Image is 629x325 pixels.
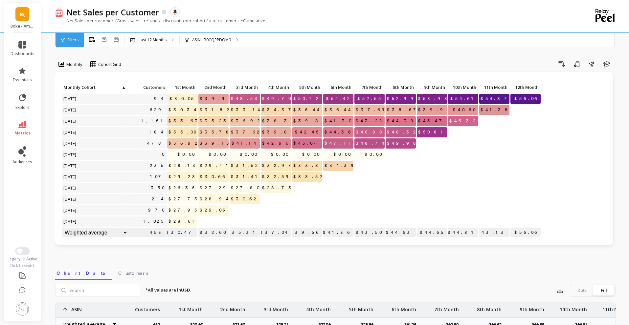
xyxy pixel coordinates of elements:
[67,37,79,43] span: Filters
[167,83,198,93] div: Toggle SortBy
[479,83,509,92] p: 11th Month
[179,302,203,313] p: 1st Month
[15,247,30,255] button: Switch to New UI
[62,172,78,182] span: [DATE]
[261,183,297,193] span: $28.73
[306,302,331,313] p: 4th Month
[167,127,203,137] span: $33.09
[198,105,233,115] span: $31.82
[230,138,260,148] span: $41.14
[292,94,322,104] span: $50.72
[479,228,509,237] p: $43.13
[55,7,63,17] img: header icon
[13,77,32,83] span: essentials
[417,127,448,137] span: $50.81
[62,83,93,93] div: Toggle SortBy
[167,194,203,204] span: $27.73
[262,85,289,90] span: 4th Month
[323,228,353,237] p: $41.36
[386,127,419,137] span: $48.32
[198,183,232,193] span: $27.29
[168,85,195,90] span: 1st Month
[167,172,201,182] span: $29.23
[148,127,167,137] a: 184
[560,302,587,313] p: 10th Month
[386,105,422,115] span: $38.67
[325,85,351,90] span: 6th Month
[149,172,167,182] a: 107
[181,287,191,293] strong: USD.
[292,228,322,237] p: $39.56
[323,83,354,93] div: Toggle SortBy
[363,150,385,159] span: $0.00
[121,85,126,90] span: ▲
[167,161,201,171] span: $28.13
[66,7,159,18] p: Net Sales per Customer
[386,138,422,148] span: $49.98
[481,85,507,90] span: 11th Month
[135,302,160,313] p: Customers
[354,116,386,126] span: $43.22
[192,37,231,43] p: ASIN : B0CQPPDQM9
[167,216,199,226] span: $28.61
[325,94,353,104] span: $52.42
[146,287,191,294] p: *All values are in
[452,105,478,115] span: $40.60
[332,150,353,159] span: $0.00
[66,61,82,68] span: Monthly
[4,256,41,262] div: Legacy UI Active
[292,172,326,182] span: $33.52
[230,105,264,115] span: $33.14
[11,51,34,56] span: dashboards
[12,159,32,165] span: audiences
[150,194,167,204] a: 214
[62,216,78,226] span: [DATE]
[386,228,416,237] p: $44.63
[20,10,25,18] span: B(
[520,302,544,313] p: 9th Month
[15,105,30,110] span: explore
[354,138,388,148] span: $48.74
[62,150,78,159] span: [DATE]
[98,61,121,68] span: Cohort Grid
[167,183,198,193] span: $26.35
[198,138,233,148] span: $39.15
[16,302,29,315] img: profile picture
[63,85,121,90] span: Monthly Cohort
[354,228,385,237] p: $43.50
[294,127,322,137] span: $42.45
[229,83,260,93] div: Toggle SortBy
[512,85,539,90] span: 12th Month
[448,83,478,92] p: 10th Month
[167,138,201,148] span: $36.92
[354,83,385,92] p: 7th Month
[434,302,459,313] p: 7th Month
[230,183,262,193] span: $27.80
[230,127,263,137] span: $37.62
[146,138,167,148] a: 478
[417,228,447,237] p: $44.65
[167,228,197,237] p: $30.47
[417,116,448,126] span: $45.47
[448,83,479,93] div: Toggle SortBy
[386,94,419,104] span: $52.99
[292,105,323,115] span: $35.44
[55,265,616,280] nav: Tabs
[198,228,229,237] p: $32.60
[118,270,148,276] span: Customers
[270,150,291,159] span: $0.00
[198,94,235,104] span: $39.96
[142,216,167,226] a: 1,025
[261,105,297,115] span: $34.37
[139,37,167,43] p: Last 12 Months
[62,194,78,204] span: [DATE]
[71,302,82,313] p: ASIN
[356,85,383,90] span: 7th Month
[198,205,229,215] span: $29.06
[510,228,541,237] p: $56.06
[230,172,262,182] span: $31.41
[55,18,265,24] p: Net Sales per customer. (Gross sales - refunds - discounts) per cohort / # of customers. *Cumulative
[571,285,593,295] div: Dots
[198,161,233,171] span: $29.71
[354,127,388,137] span: $46.88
